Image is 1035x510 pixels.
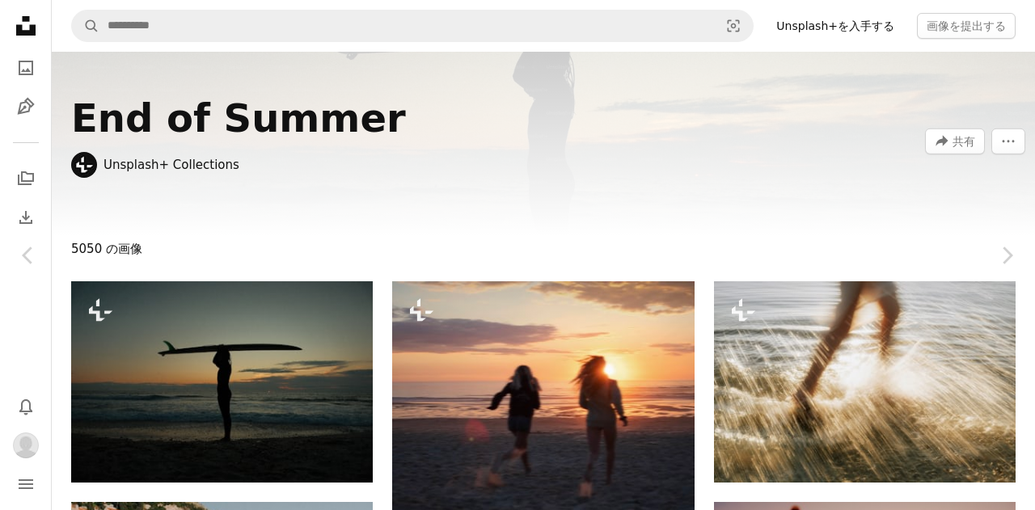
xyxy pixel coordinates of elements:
a: Unsplash+ Collections [103,157,239,173]
a: イラスト [10,91,42,123]
img: 誰かが水しぶきを上げて水しぶきを上げています。 [714,281,1016,483]
img: サーファーは日が沈むとボードを頭に乗せます。 [71,281,373,483]
a: コレクション [10,162,42,195]
button: その他のアクション [991,129,1025,154]
form: サイト内でビジュアルを探す [71,10,754,42]
a: 誰かが水しぶきを上げて水しぶきを上げています。 [714,374,1016,389]
button: Unsplashで検索する [72,11,99,41]
img: Unsplash+ Collectionsのプロフィールを見る [71,152,97,178]
button: メニュー [10,468,42,500]
button: 通知 [10,390,42,423]
button: このビジュアルを共有する [925,129,985,154]
span: 5050 の画像 [71,236,142,262]
button: 画像を提出する [917,13,1016,39]
span: 共有 [953,129,975,154]
a: サーファーは日が沈むとボードを頭に乗せます。 [71,374,373,389]
button: プロフィール [10,429,42,462]
img: ユーザーNA RAのアバター [13,432,39,458]
div: End of Summer [71,97,695,139]
a: 写真 [10,52,42,84]
a: 次へ [978,178,1035,333]
a: 夕暮れの中、友達は海に向かって走ります。 [392,394,694,409]
a: Unsplash+を入手する [767,13,904,39]
button: ビジュアル検索 [714,11,753,41]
